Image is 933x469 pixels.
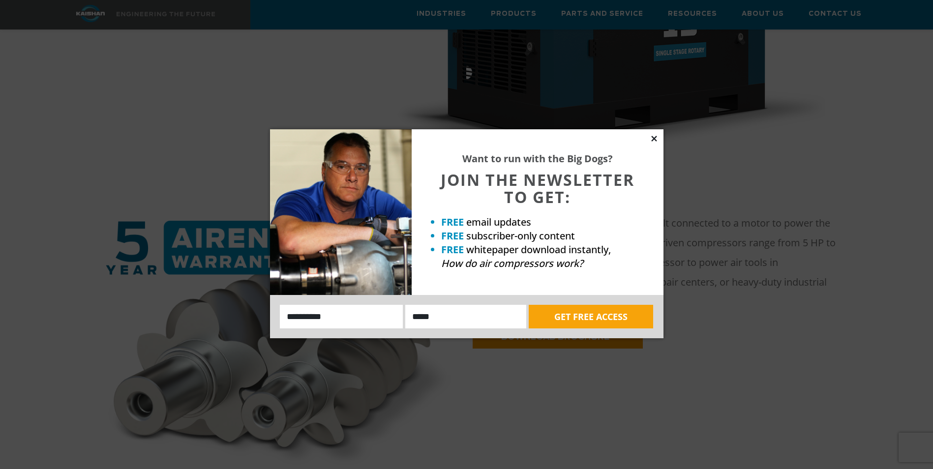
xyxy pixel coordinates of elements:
[441,169,634,207] span: JOIN THE NEWSLETTER TO GET:
[466,215,531,229] span: email updates
[280,305,403,328] input: Name:
[405,305,526,328] input: Email
[462,152,613,165] strong: Want to run with the Big Dogs?
[529,305,653,328] button: GET FREE ACCESS
[441,229,464,242] strong: FREE
[466,229,575,242] span: subscriber-only content
[441,257,583,270] em: How do air compressors work?
[466,243,611,256] span: whitepaper download instantly,
[650,134,659,143] button: Close
[441,243,464,256] strong: FREE
[441,215,464,229] strong: FREE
